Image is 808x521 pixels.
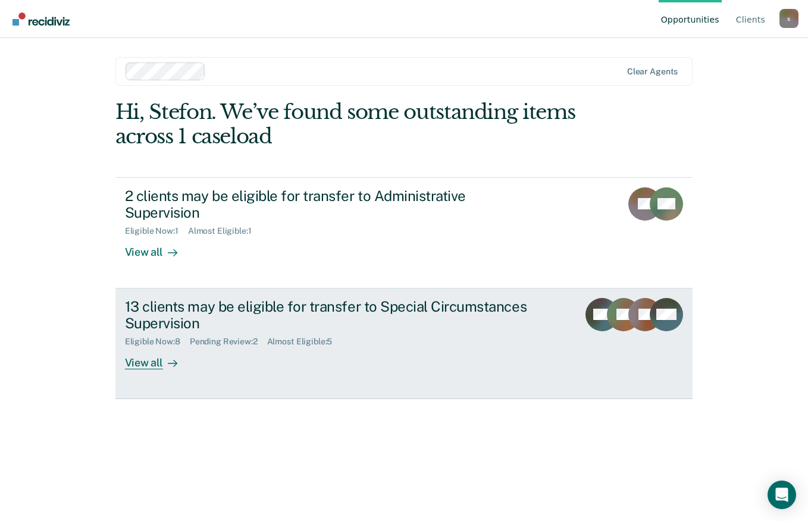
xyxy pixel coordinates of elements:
[627,67,678,77] div: Clear agents
[267,337,342,347] div: Almost Eligible : 5
[125,298,543,332] div: 13 clients may be eligible for transfer to Special Circumstances Supervision
[125,226,188,236] div: Eligible Now : 1
[125,236,192,259] div: View all
[115,177,693,288] a: 2 clients may be eligible for transfer to Administrative SupervisionEligible Now:1Almost Eligible...
[125,187,543,222] div: 2 clients may be eligible for transfer to Administrative Supervision
[768,481,796,509] div: Open Intercom Messenger
[115,100,577,149] div: Hi, Stefon. We’ve found some outstanding items across 1 caseload
[188,226,261,236] div: Almost Eligible : 1
[779,9,798,28] button: Profile dropdown button
[115,288,693,399] a: 13 clients may be eligible for transfer to Special Circumstances SupervisionEligible Now:8Pending...
[125,337,190,347] div: Eligible Now : 8
[125,347,192,370] div: View all
[12,12,70,26] img: Recidiviz
[779,9,798,28] div: s
[190,337,267,347] div: Pending Review : 2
